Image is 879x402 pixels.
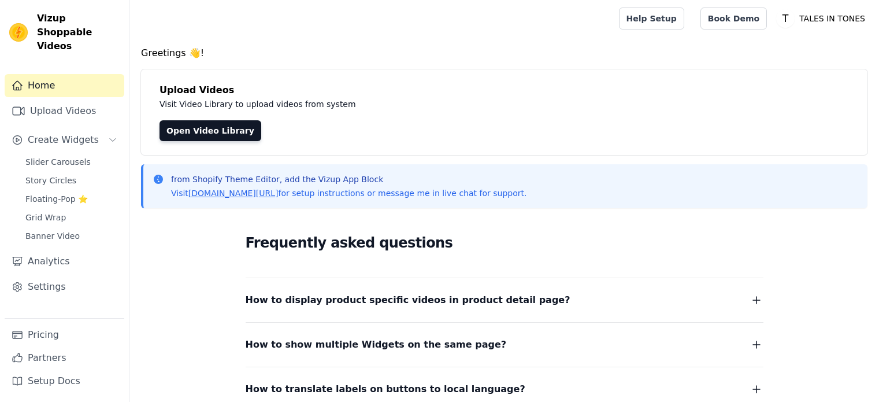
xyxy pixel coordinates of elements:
[25,230,80,242] span: Banner Video
[37,12,120,53] span: Vizup Shoppable Videos
[160,97,677,111] p: Visit Video Library to upload videos from system
[18,172,124,189] a: Story Circles
[246,292,763,308] button: How to display product specific videos in product detail page?
[776,8,870,29] button: T TALES IN TONES
[782,13,789,24] text: T
[246,381,763,397] button: How to translate labels on buttons to local language?
[246,292,570,308] span: How to display product specific videos in product detail page?
[5,74,124,97] a: Home
[141,46,867,60] h4: Greetings 👋!
[28,133,99,147] span: Create Widgets
[18,154,124,170] a: Slider Carousels
[5,323,124,346] a: Pricing
[160,120,261,141] a: Open Video Library
[5,99,124,123] a: Upload Videos
[5,128,124,152] button: Create Widgets
[795,8,870,29] p: TALES IN TONES
[246,381,525,397] span: How to translate labels on buttons to local language?
[619,8,684,29] a: Help Setup
[171,187,526,199] p: Visit for setup instructions or message me in live chat for support.
[188,189,279,198] a: [DOMAIN_NAME][URL]
[5,275,124,298] a: Settings
[18,228,124,244] a: Banner Video
[25,156,91,168] span: Slider Carousels
[9,23,28,42] img: Vizup
[18,209,124,226] a: Grid Wrap
[5,346,124,370] a: Partners
[171,174,526,185] p: from Shopify Theme Editor, add the Vizup App Block
[5,250,124,273] a: Analytics
[25,212,66,223] span: Grid Wrap
[246,337,507,353] span: How to show multiple Widgets on the same page?
[5,370,124,393] a: Setup Docs
[700,8,767,29] a: Book Demo
[246,231,763,255] h2: Frequently asked questions
[25,175,76,186] span: Story Circles
[18,191,124,207] a: Floating-Pop ⭐
[25,193,88,205] span: Floating-Pop ⭐
[246,337,763,353] button: How to show multiple Widgets on the same page?
[160,83,849,97] h4: Upload Videos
